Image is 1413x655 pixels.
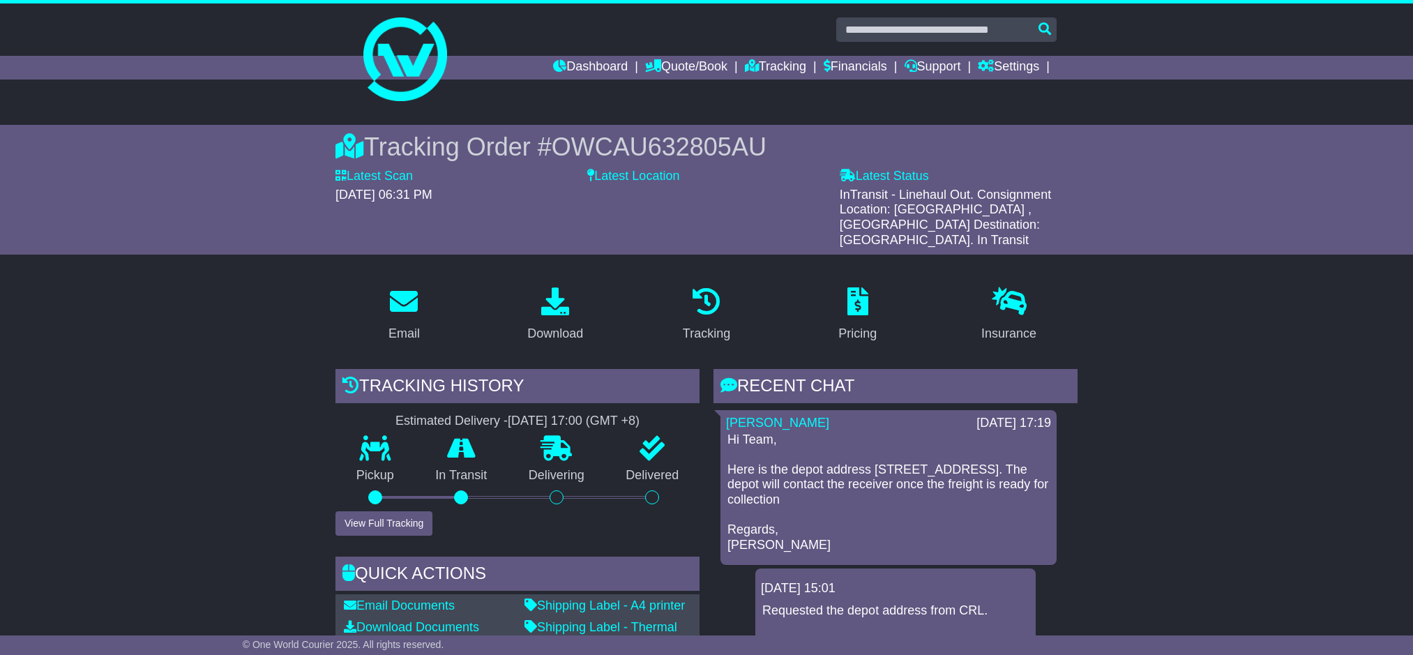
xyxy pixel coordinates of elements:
span: [DATE] 06:31 PM [335,188,432,202]
p: Hi Team, Here is the depot address [STREET_ADDRESS]. The depot will contact the receiver once the... [727,432,1050,553]
a: Email Documents [344,598,455,612]
label: Latest Location [587,169,679,184]
a: Pricing [829,283,886,348]
p: Delivered [605,468,700,483]
span: InTransit - Linehaul Out. Consignment Location: [GEOGRAPHIC_DATA] , [GEOGRAPHIC_DATA] Destination... [840,188,1052,247]
div: Tracking [683,324,730,343]
a: Tracking [745,56,806,80]
div: Download [527,324,583,343]
a: Insurance [972,283,1045,348]
span: OWCAU632805AU [552,133,766,161]
a: Email [379,283,429,348]
div: Quick Actions [335,557,700,594]
p: Delivering [508,468,605,483]
a: Financials [824,56,887,80]
div: Pricing [838,324,877,343]
p: Pickup [335,468,415,483]
a: Download Documents [344,620,479,634]
label: Latest Scan [335,169,413,184]
div: [DATE] 15:01 [761,581,1030,596]
button: View Full Tracking [335,511,432,536]
div: Estimated Delivery - [335,414,700,429]
a: Shipping Label - Thermal printer [524,620,677,649]
p: Requested the depot address from CRL. _CS [762,603,1029,649]
div: [DATE] 17:19 [976,416,1051,431]
a: Shipping Label - A4 printer [524,598,685,612]
div: Tracking history [335,369,700,407]
a: Dashboard [553,56,628,80]
a: [PERSON_NAME] [726,416,829,430]
a: Tracking [674,283,739,348]
a: Quote/Book [645,56,727,80]
a: Support [905,56,961,80]
p: In Transit [415,468,508,483]
div: Insurance [981,324,1036,343]
div: [DATE] 17:00 (GMT +8) [508,414,640,429]
div: Email [388,324,420,343]
div: RECENT CHAT [713,369,1078,407]
label: Latest Status [840,169,929,184]
span: © One World Courier 2025. All rights reserved. [243,639,444,650]
div: Tracking Order # [335,132,1078,162]
a: Settings [978,56,1039,80]
a: Download [518,283,592,348]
